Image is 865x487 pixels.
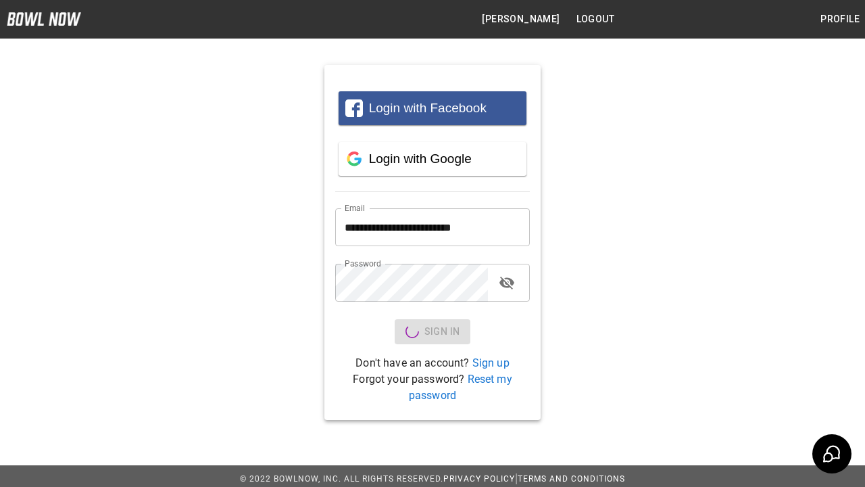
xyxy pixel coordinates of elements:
[472,356,510,369] a: Sign up
[339,91,526,125] button: Login with Facebook
[369,152,472,166] span: Login with Google
[518,474,625,484] a: Terms and Conditions
[815,7,865,32] button: Profile
[476,7,565,32] button: [PERSON_NAME]
[409,373,512,402] a: Reset my password
[7,12,81,26] img: logo
[339,142,526,176] button: Login with Google
[443,474,515,484] a: Privacy Policy
[335,355,530,371] p: Don't have an account?
[369,101,487,115] span: Login with Facebook
[240,474,443,484] span: © 2022 BowlNow, Inc. All Rights Reserved.
[571,7,620,32] button: Logout
[493,269,520,296] button: toggle password visibility
[335,371,530,404] p: Forgot your password?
